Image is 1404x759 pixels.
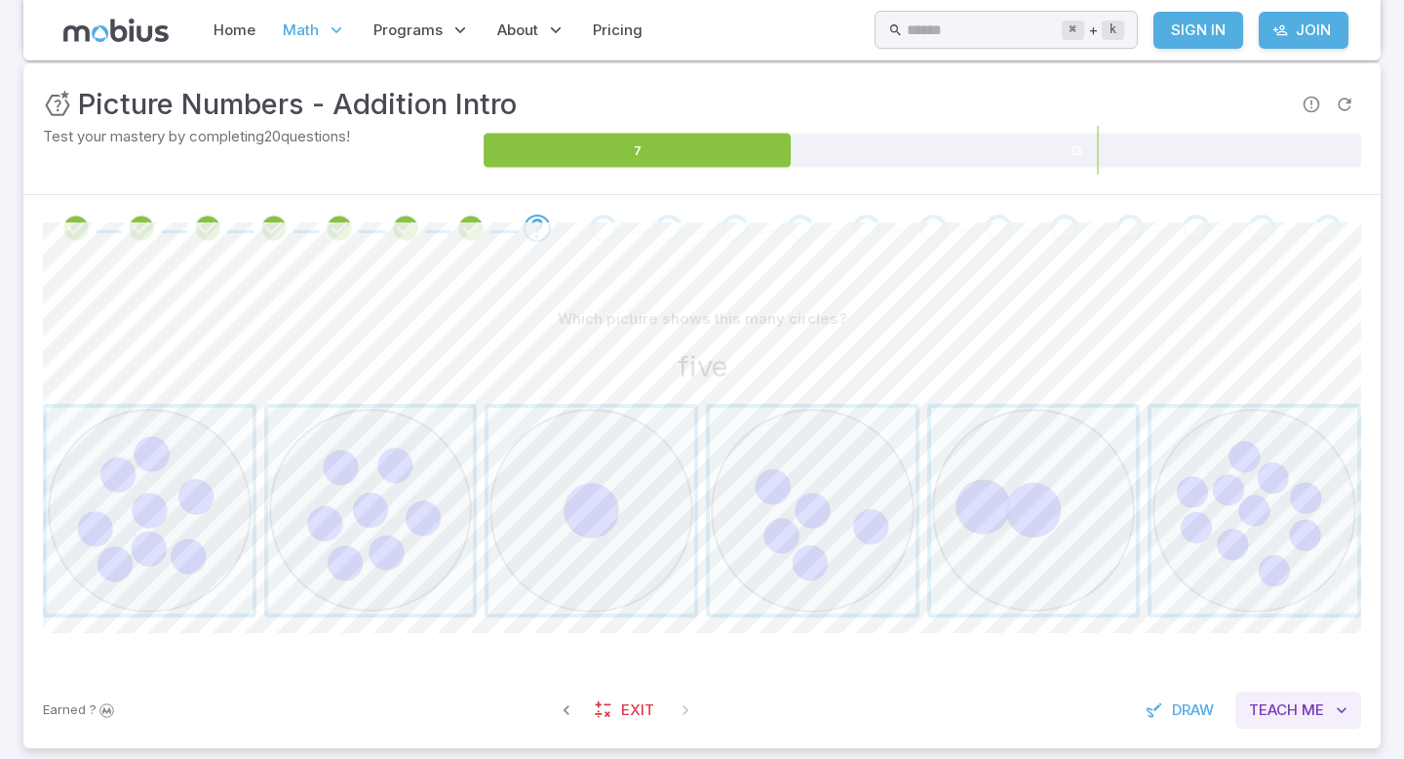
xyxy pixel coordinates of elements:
h3: Picture Numbers - Addition Intro [78,83,517,126]
span: On Latest Question [668,693,703,728]
button: Draw [1135,692,1228,729]
span: Report an issue with the question [1295,88,1328,121]
div: Review your answer [457,215,485,242]
div: Go to the next question [1248,215,1275,242]
a: Pricing [587,8,648,53]
h3: five [678,345,727,388]
p: Sign In to earn Mobius dollars [43,700,117,720]
div: Go to the next question [524,215,551,242]
div: Go to the next question [655,215,682,242]
div: Go to the next question [787,215,814,242]
div: + [1062,19,1124,42]
span: Draw [1172,699,1214,721]
span: Previous Question [549,693,584,728]
p: Which picture shows this many circles? [558,308,847,330]
kbd: k [1102,20,1124,40]
span: Refresh Question [1328,88,1361,121]
span: Exit [621,699,654,721]
div: Go to the next question [919,215,947,242]
div: Go to the next question [1314,215,1342,242]
div: Review your answer [326,215,353,242]
span: Programs [373,20,443,41]
span: ? [90,700,97,720]
a: Home [208,8,261,53]
a: Join [1259,12,1348,49]
kbd: ⌘ [1062,20,1084,40]
div: Go to the next question [1051,215,1078,242]
span: Math [283,20,319,41]
div: Go to the next question [590,215,617,242]
div: Review your answer [392,215,419,242]
a: Exit [584,692,668,729]
div: Review your answer [260,215,288,242]
div: Go to the next question [853,215,880,242]
div: Go to the next question [1116,215,1144,242]
a: Sign In [1153,12,1243,49]
span: Teach [1249,699,1298,721]
span: Earned [43,700,86,720]
span: About [497,20,538,41]
p: Test your mastery by completing 20 questions! [43,126,480,147]
button: TeachMe [1235,692,1361,729]
div: Review your answer [194,215,221,242]
div: Review your answer [62,215,90,242]
span: Me [1302,699,1324,721]
div: Go to the next question [1183,215,1210,242]
div: Go to the next question [721,215,749,242]
div: Review your answer [128,215,155,242]
div: Go to the next question [985,215,1012,242]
